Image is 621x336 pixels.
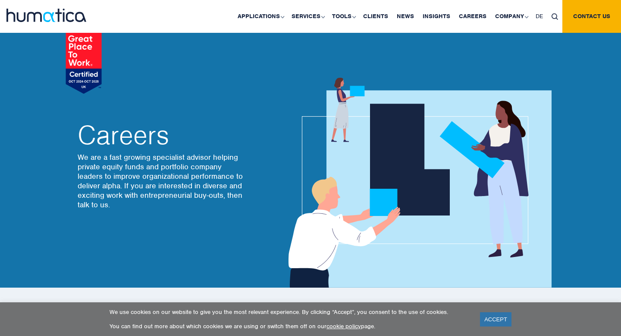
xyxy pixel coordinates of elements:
[78,152,246,209] p: We are a fast growing specialist advisor helping private equity funds and portfolio company leade...
[78,122,246,148] h2: Careers
[280,78,552,288] img: about_banner1
[110,323,469,330] p: You can find out more about which cookies we are using or switch them off on our page.
[480,312,511,326] a: ACCEPT
[536,13,543,20] span: DE
[6,9,86,22] img: logo
[552,13,558,20] img: search_icon
[326,323,361,330] a: cookie policy
[110,308,469,316] p: We use cookies on our website to give you the most relevant experience. By clicking “Accept”, you...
